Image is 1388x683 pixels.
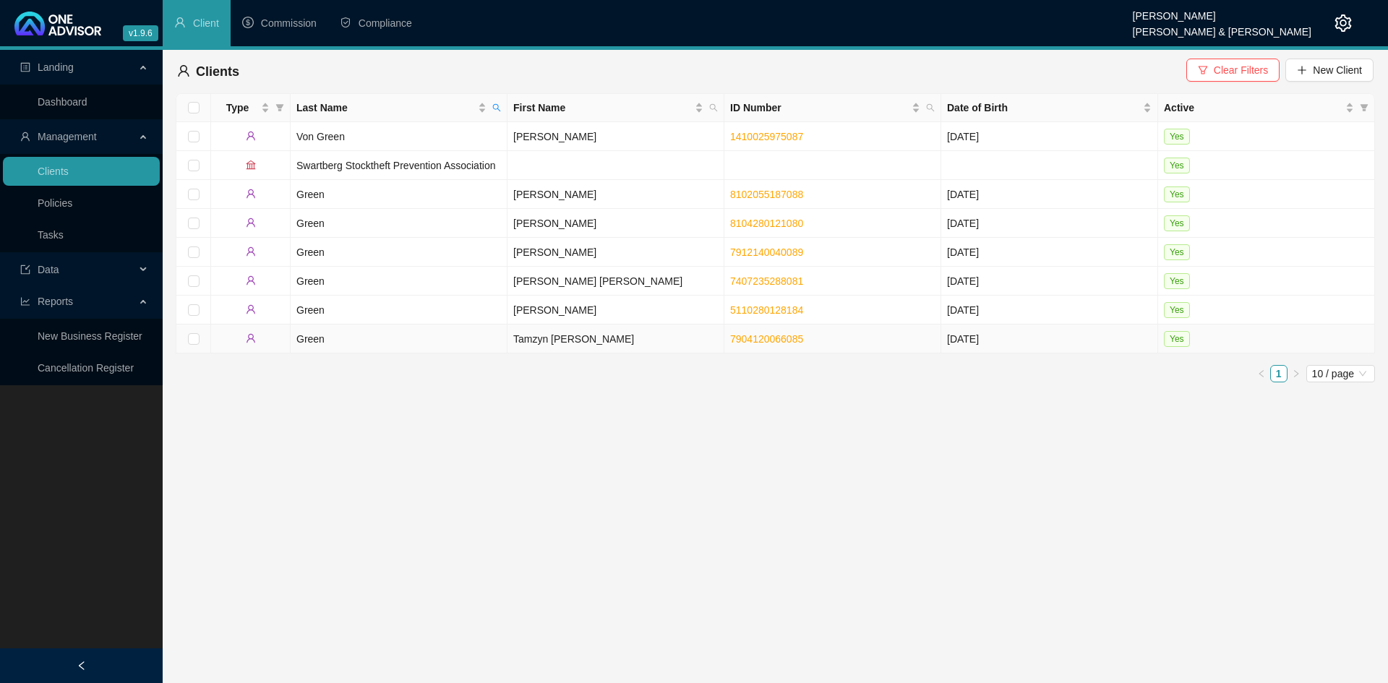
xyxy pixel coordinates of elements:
[1253,365,1270,382] li: Previous Page
[246,333,256,343] span: user
[507,238,724,267] td: [PERSON_NAME]
[246,275,256,285] span: user
[730,246,803,258] a: 7912140040089
[941,238,1158,267] td: [DATE]
[246,131,256,141] span: user
[507,325,724,353] td: Tamzyn [PERSON_NAME]
[291,209,507,238] td: Green
[730,333,803,345] a: 7904120066085
[1292,369,1301,378] span: right
[730,275,803,287] a: 7407235288081
[174,17,186,28] span: user
[38,166,69,177] a: Clients
[507,267,724,296] td: [PERSON_NAME] [PERSON_NAME]
[1285,59,1374,82] button: New Client
[1198,65,1208,75] span: filter
[1164,302,1190,318] span: Yes
[730,304,803,316] a: 5110280128184
[217,100,258,116] span: Type
[77,661,87,671] span: left
[1257,369,1266,378] span: left
[730,131,803,142] a: 1410025975087
[730,218,803,229] a: 8104280121080
[507,296,724,325] td: [PERSON_NAME]
[296,100,475,116] span: Last Name
[38,330,142,342] a: New Business Register
[709,103,718,112] span: search
[1270,365,1288,382] li: 1
[1253,365,1270,382] button: left
[242,17,254,28] span: dollar
[340,17,351,28] span: safety
[1164,244,1190,260] span: Yes
[941,180,1158,209] td: [DATE]
[20,62,30,72] span: profile
[246,304,256,314] span: user
[246,160,256,170] span: bank
[38,362,134,374] a: Cancellation Register
[1133,20,1311,35] div: [PERSON_NAME] & [PERSON_NAME]
[291,325,507,353] td: Green
[941,296,1158,325] td: [DATE]
[1164,273,1190,289] span: Yes
[1186,59,1280,82] button: Clear Filters
[941,325,1158,353] td: [DATE]
[291,238,507,267] td: Green
[123,25,158,41] span: v1.9.6
[1133,4,1311,20] div: [PERSON_NAME]
[38,61,74,73] span: Landing
[1288,365,1305,382] li: Next Page
[38,229,64,241] a: Tasks
[941,267,1158,296] td: [DATE]
[38,264,59,275] span: Data
[211,94,291,122] th: Type
[38,197,72,209] a: Policies
[1164,215,1190,231] span: Yes
[246,246,256,257] span: user
[1271,366,1287,382] a: 1
[1214,62,1268,78] span: Clear Filters
[20,296,30,306] span: line-chart
[291,151,507,180] td: Swartberg Stocktheft Prevention Association
[20,132,30,142] span: user
[246,218,256,228] span: user
[941,122,1158,151] td: [DATE]
[513,100,692,116] span: First Name
[38,131,97,142] span: Management
[359,17,412,29] span: Compliance
[196,64,239,79] span: Clients
[275,103,284,112] span: filter
[1306,365,1375,382] div: Page Size
[38,96,87,108] a: Dashboard
[947,100,1140,116] span: Date of Birth
[730,189,803,200] a: 8102055187088
[14,12,101,35] img: 2df55531c6924b55f21c4cf5d4484680-logo-light.svg
[291,94,507,122] th: Last Name
[1164,100,1342,116] span: Active
[730,100,909,116] span: ID Number
[1288,365,1305,382] button: right
[489,97,504,119] span: search
[507,180,724,209] td: [PERSON_NAME]
[507,122,724,151] td: [PERSON_NAME]
[291,296,507,325] td: Green
[1360,103,1368,112] span: filter
[1313,62,1362,78] span: New Client
[1164,158,1190,173] span: Yes
[1312,366,1369,382] span: 10 / page
[724,94,941,122] th: ID Number
[38,296,73,307] span: Reports
[273,97,287,119] span: filter
[1357,97,1371,119] span: filter
[1164,331,1190,347] span: Yes
[1164,129,1190,145] span: Yes
[1158,94,1375,122] th: Active
[20,265,30,275] span: import
[923,97,938,119] span: search
[706,97,721,119] span: search
[261,17,317,29] span: Commission
[492,103,501,112] span: search
[926,103,935,112] span: search
[941,209,1158,238] td: [DATE]
[291,122,507,151] td: Von Green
